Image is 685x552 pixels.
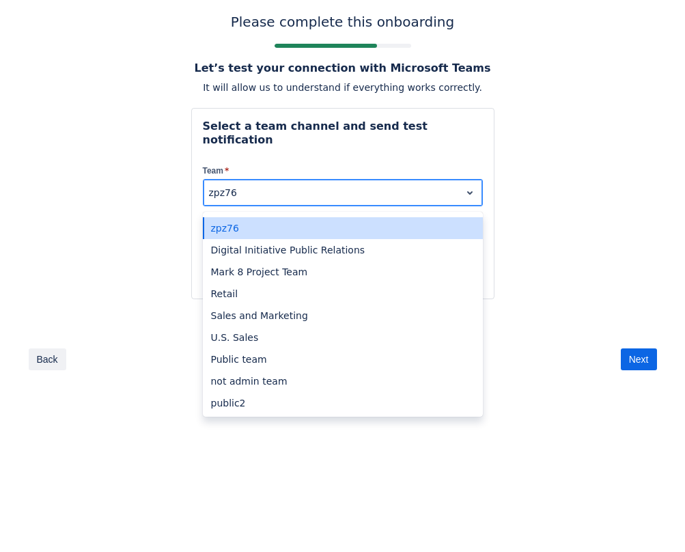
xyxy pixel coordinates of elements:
div: public2 [203,392,483,414]
button: Proceed without a test [191,313,494,335]
div: Public team [203,348,483,370]
div: Mark 8 Project Team [203,261,483,283]
button: Next [621,348,657,370]
span: Proceed without a test [199,313,486,335]
div: Sales and Marketing [203,305,483,327]
div: zpz76 [203,217,483,239]
div: public3 [203,414,483,436]
div: U.S. Sales [203,327,483,348]
label: Team [203,165,229,176]
h4: Let’s test your connection with Microsoft Teams [194,61,490,75]
span: Back [37,348,58,370]
button: Back [29,348,66,370]
span: It will allow us to understand if everything works correctly. [203,81,482,94]
h4: Select a team channel and send test notification [203,120,483,147]
span: open [462,184,478,201]
h3: Please complete this onboarding [231,14,454,30]
span: Next [629,348,649,370]
div: Retail [203,283,483,305]
span: required [223,166,229,176]
div: Digital Initiative Public Relations [203,239,483,261]
div: not admin team [203,370,483,392]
